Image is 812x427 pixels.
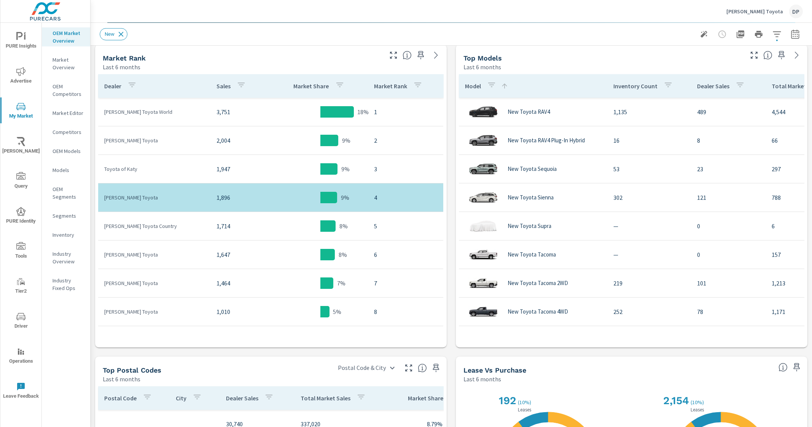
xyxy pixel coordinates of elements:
h5: Top Models [463,54,502,62]
p: New Toyota Sienna [508,194,554,201]
p: 5% [333,307,342,316]
p: Market Share [294,82,329,90]
img: glamour [468,329,498,352]
span: New [100,31,119,37]
p: Market Share [408,394,444,402]
span: Save this to your personalized report [791,361,803,373]
span: PURE Identity [3,207,39,226]
div: Competitors [42,126,90,138]
p: Last 6 months [463,62,501,72]
p: [PERSON_NAME] Toyota [104,279,204,287]
p: Competitors [53,128,84,136]
p: Last 6 months [103,374,140,384]
div: Models [42,164,90,176]
p: Dealer Sales [226,394,258,402]
p: 1,714 [217,221,267,231]
div: Inventory [42,229,90,241]
p: ( 10% ) [518,399,533,406]
div: Postal Code & City [333,361,400,374]
button: "Export Report to PDF" [733,27,748,42]
p: — [613,250,685,259]
p: 1,464 [217,279,267,288]
p: Market Editor [53,109,84,117]
img: glamour [468,243,498,266]
p: New Toyota Tacoma 4WD [508,308,568,315]
p: 0 [697,250,759,259]
p: Models [53,166,84,174]
button: Print Report [751,27,766,42]
p: OEM Segments [53,185,84,201]
p: 302 [613,193,685,202]
h5: Market Rank [103,54,146,62]
p: 6 [374,250,437,259]
span: Save this to your personalized report [430,362,442,374]
p: 3 [374,164,437,174]
p: New Toyota RAV4 [508,108,550,115]
p: Dealer [104,82,121,90]
p: Leases [689,407,705,412]
p: ( 10% ) [691,399,705,406]
div: Industry Fixed Ops [42,275,90,294]
span: Operations [3,347,39,366]
span: Save this to your personalized report [415,49,427,61]
p: 7 [374,279,437,288]
p: 2 [374,136,437,145]
h5: Top Postal Codes [103,366,161,374]
img: glamour [468,215,498,237]
p: 1 [374,107,437,116]
h2: 192 [497,394,516,407]
p: 8% [339,221,348,231]
span: Query [3,172,39,191]
button: Make Fullscreen [403,362,415,374]
p: Industry Overview [53,250,84,265]
span: My Market [3,102,39,121]
div: New [100,28,127,40]
p: Market Overview [53,56,84,71]
span: Save this to your personalized report [775,49,788,61]
p: 8 [697,136,759,145]
p: Postal Code [104,394,137,402]
p: Segments [53,212,84,220]
div: OEM Market Overview [42,27,90,46]
p: Leases [516,407,533,412]
p: 8% [339,250,347,259]
div: Industry Overview [42,248,90,267]
p: Last 6 months [463,374,501,384]
div: Market Editor [42,107,90,119]
button: Make Fullscreen [748,49,760,61]
span: Tools [3,242,39,261]
span: Find the biggest opportunities within your model lineup nationwide. [Source: Market registration ... [763,51,772,60]
p: [PERSON_NAME] Toyota [104,137,204,144]
p: 1,647 [217,250,267,259]
p: 9% [341,193,349,202]
p: Inventory [53,231,84,239]
p: 1,010 [217,307,267,316]
p: Inventory Count [613,82,658,90]
p: 53 [613,164,685,174]
p: 5 [374,221,437,231]
p: 8 [374,307,437,316]
p: 23 [697,164,759,174]
p: OEM Competitors [53,83,84,98]
p: New Toyota Sequoia [508,166,557,172]
p: 252 [613,307,685,316]
p: Industry Fixed Ops [53,277,84,292]
img: glamour [468,186,498,209]
span: Market Rank shows you how you rank, in terms of sales, to other dealerships in your market. “Mark... [403,51,412,60]
p: OEM Models [53,147,84,155]
h5: Lease vs Purchase [463,366,526,374]
p: 7% [337,279,345,288]
img: glamour [468,158,498,180]
p: Dealer Sales [697,82,729,90]
span: PURE Insights [3,32,39,51]
p: Total Market Sales [301,394,350,402]
p: 2,004 [217,136,267,145]
span: Advertise [3,67,39,86]
button: Select Date Range [788,27,803,42]
p: [PERSON_NAME] Toyota [104,251,204,258]
p: OEM Market Overview [53,29,84,45]
a: See more details in report [791,49,803,61]
div: Segments [42,210,90,221]
p: New Toyota RAV4 Plug-In Hybrid [508,137,585,144]
p: 3,751 [217,107,267,116]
